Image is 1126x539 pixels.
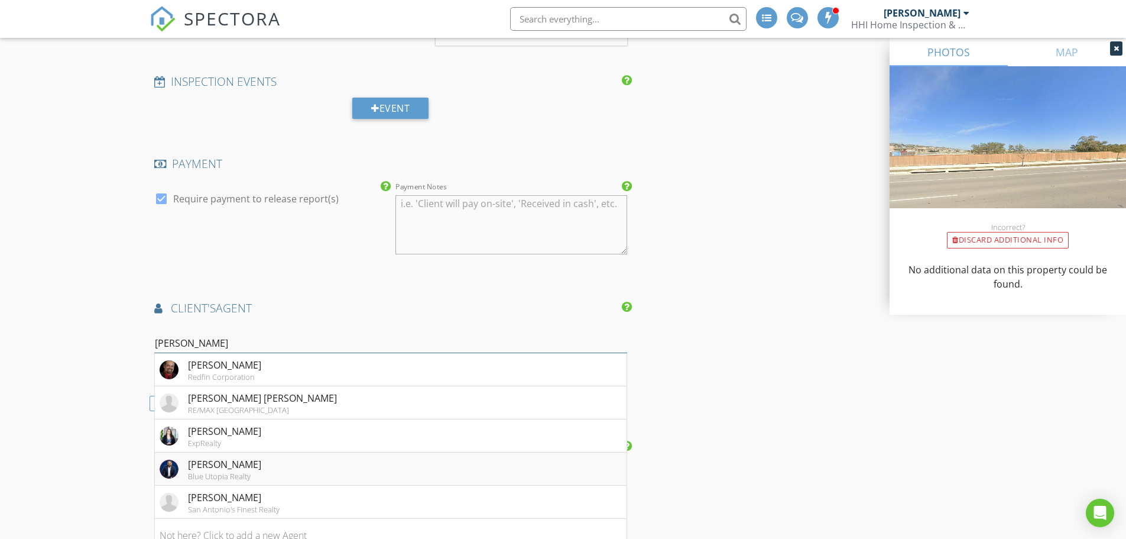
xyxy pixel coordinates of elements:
[150,16,281,41] a: SPECTORA
[154,334,628,353] input: Search for an Agent
[154,74,628,89] h4: INSPECTION EVENTS
[188,372,261,382] div: Redfin Corporation
[904,263,1112,291] p: No additional data on this property could be found.
[851,19,969,31] div: HHI Home Inspection & Pest Control
[188,472,261,481] div: Blue Utopia Realty
[890,38,1008,66] a: PHOTOS
[160,493,179,512] img: default-user-f0147aede5fd5fa78ca7ade42f37bd4542148d508eef1c3d3ea960f66861d68b.jpg
[188,457,261,472] div: [PERSON_NAME]
[188,505,280,514] div: San Antonio's Finest Realty
[947,232,1069,248] div: Discard Additional info
[188,490,280,505] div: [PERSON_NAME]
[1008,38,1126,66] a: MAP
[188,424,261,438] div: [PERSON_NAME]
[884,7,960,19] div: [PERSON_NAME]
[890,66,1126,237] img: streetview
[184,6,281,31] span: SPECTORA
[188,405,337,415] div: RE/MAX [GEOGRAPHIC_DATA]
[160,460,179,479] img: Jesse_Lopez.png
[510,7,747,31] input: Search everything...
[171,300,216,316] span: client's
[150,6,176,32] img: The Best Home Inspection Software - Spectora
[890,222,1126,232] div: Incorrect?
[160,393,179,412] img: default-user-f0147aede5fd5fa78ca7ade42f37bd4542148d508eef1c3d3ea960f66861d68b.jpg
[160,360,179,379] img: data
[150,396,286,412] div: ADD ADDITIONAL AGENT
[154,156,628,172] h4: PAYMENT
[154,301,628,316] h4: AGENT
[160,427,179,446] img: data
[352,98,429,119] div: Event
[173,193,339,205] label: Require payment to release report(s)
[1086,499,1114,527] div: Open Intercom Messenger
[188,358,261,372] div: [PERSON_NAME]
[188,391,337,405] div: [PERSON_NAME] [PERSON_NAME]
[188,438,261,448] div: ExpRealty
